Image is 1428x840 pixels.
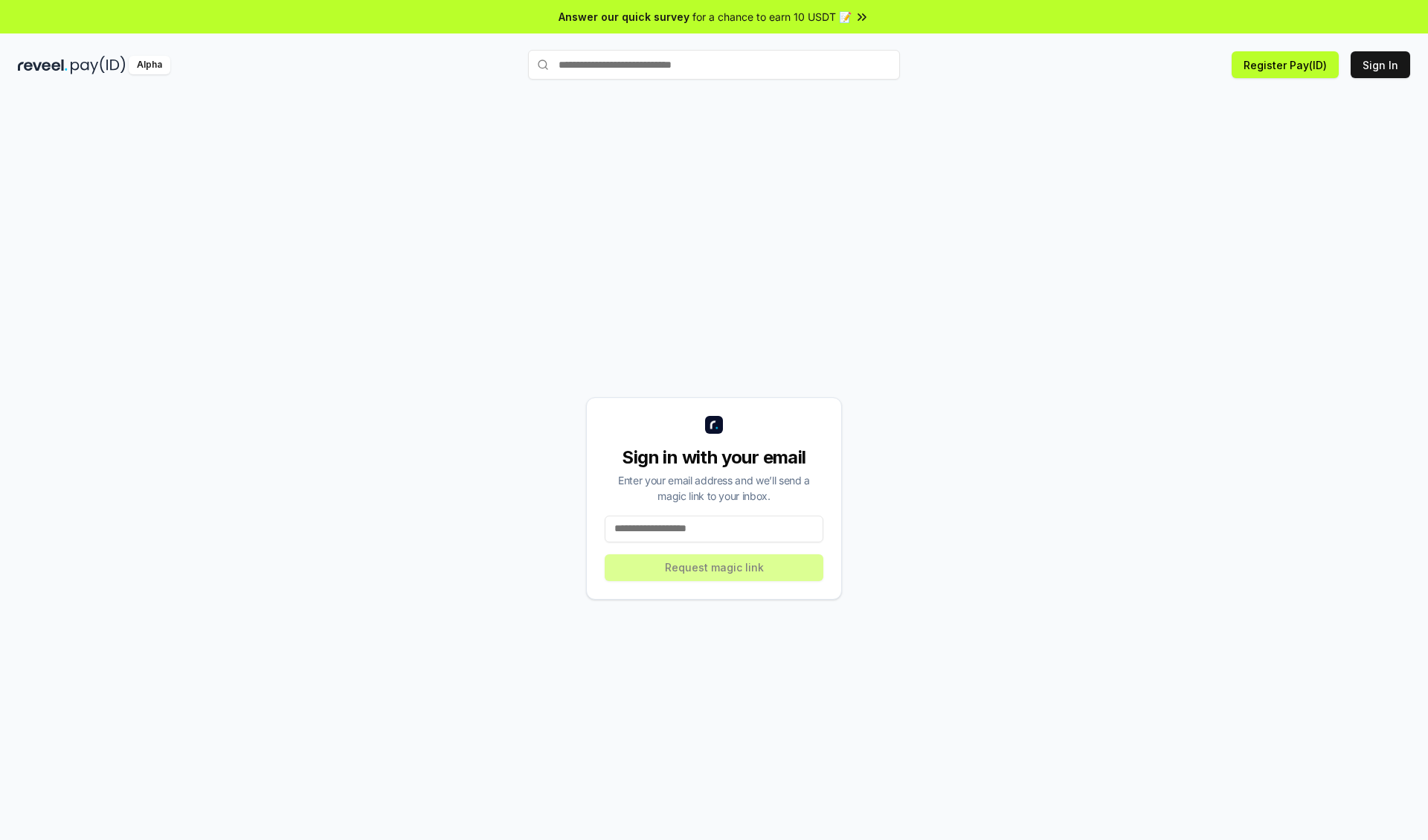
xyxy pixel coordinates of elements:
span: for a chance to earn 10 USDT 📝 [692,9,852,25]
img: reveel_dark [18,56,68,74]
div: Sign in with your email [605,446,823,469]
button: Register Pay(ID) [1232,51,1339,78]
div: Enter your email address and we’ll send a magic link to your inbox. [605,472,823,504]
button: Sign In [1351,51,1410,78]
span: Answer our quick survey [559,9,689,25]
div: Alpha [129,56,170,74]
img: pay_id [71,56,126,74]
img: logo_small [705,416,723,434]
